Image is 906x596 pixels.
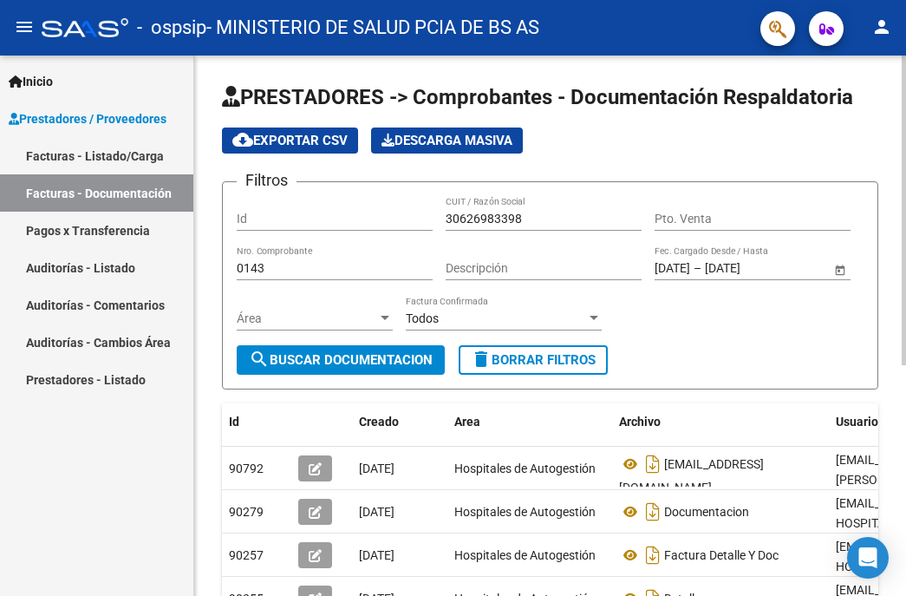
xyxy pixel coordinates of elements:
[371,128,523,154] button: Descarga Masiva
[229,415,239,429] span: Id
[454,505,596,519] span: Hospitales de Autogestión
[232,129,253,150] mat-icon: cloud_download
[664,505,749,519] span: Documentacion
[471,349,492,370] mat-icon: delete
[229,505,264,519] span: 90279
[836,415,878,429] span: Usuario
[359,462,394,475] span: [DATE]
[359,415,399,429] span: Creado
[352,403,447,441] datatable-header-cell: Creado
[206,9,539,47] span: - MINISTERIO DE SALUD PCIA DE BS AS
[249,352,433,368] span: Buscar Documentacion
[447,403,612,441] datatable-header-cell: Area
[471,352,596,368] span: Borrar Filtros
[237,345,445,375] button: Buscar Documentacion
[232,133,348,148] span: Exportar CSV
[359,505,394,519] span: [DATE]
[871,16,892,37] mat-icon: person
[237,311,377,326] span: Área
[406,311,439,325] span: Todos
[705,261,790,276] input: Fecha fin
[454,548,596,562] span: Hospitales de Autogestión
[664,548,779,562] span: Factura Detalle Y Doc
[655,261,690,276] input: Fecha inicio
[229,548,264,562] span: 90257
[459,345,608,375] button: Borrar Filtros
[454,415,480,429] span: Area
[137,9,206,47] span: - ospsip
[222,403,291,441] datatable-header-cell: Id
[454,462,596,475] span: Hospitales de Autogestión
[612,403,829,441] datatable-header-cell: Archivo
[642,541,664,569] i: Descargar documento
[359,548,394,562] span: [DATE]
[694,261,701,276] span: –
[642,498,664,526] i: Descargar documento
[222,85,853,109] span: PRESTADORES -> Comprobantes - Documentación Respaldatoria
[619,457,764,494] span: [EMAIL_ADDRESS][DOMAIN_NAME]
[9,109,166,128] span: Prestadores / Proveedores
[371,128,523,154] app-download-masive: Descarga masiva de comprobantes (adjuntos)
[14,16,35,37] mat-icon: menu
[237,168,297,193] h3: Filtros
[229,462,264,475] span: 90792
[222,128,358,154] button: Exportar CSV
[619,415,661,429] span: Archivo
[847,537,889,579] div: Open Intercom Messenger
[249,349,270,370] mat-icon: search
[381,133,512,148] span: Descarga Masiva
[642,450,664,478] i: Descargar documento
[9,72,53,91] span: Inicio
[831,260,849,278] button: Open calendar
